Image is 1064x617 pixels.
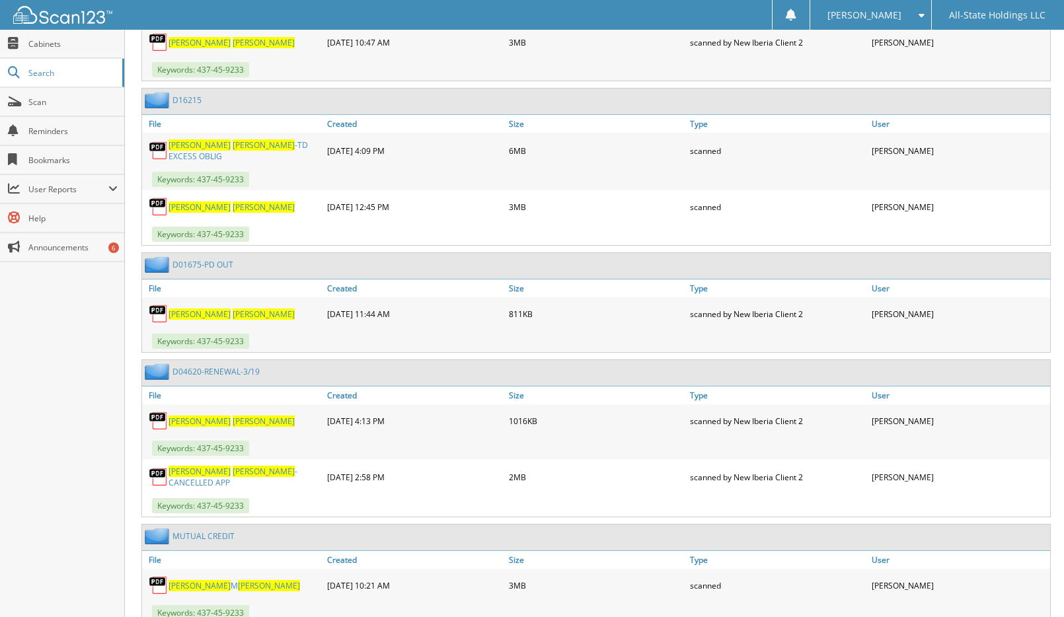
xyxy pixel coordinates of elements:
div: 6 [108,242,119,253]
span: [PERSON_NAME] [238,580,300,591]
div: [PERSON_NAME] [868,408,1050,434]
span: Keywords: 437-45-9233 [152,498,249,513]
span: [PERSON_NAME] [169,580,231,591]
img: scan123-logo-white.svg [13,6,112,24]
span: User Reports [28,184,108,195]
a: Size [506,551,687,569]
a: [PERSON_NAME] [PERSON_NAME] [169,308,295,320]
a: File [142,386,324,404]
div: 6MB [506,136,687,165]
div: [PERSON_NAME] [868,301,1050,327]
div: scanned [687,136,868,165]
a: User [868,115,1050,133]
span: Keywords: 437-45-9233 [152,334,249,349]
div: scanned by New Iberia Client 2 [687,462,868,491]
a: D04620-RENEWAL-3/19 [172,366,260,377]
div: scanned [687,194,868,220]
span: Reminders [28,126,118,137]
img: PDF.png [149,197,169,217]
span: Search [28,67,116,79]
span: Announcements [28,242,118,253]
span: [PERSON_NAME] [233,466,295,477]
a: Size [506,279,687,297]
span: [PERSON_NAME] [233,308,295,320]
div: [DATE] 10:47 AM [324,29,506,55]
span: [PERSON_NAME] [169,37,231,48]
a: [PERSON_NAME] [PERSON_NAME] [169,37,295,48]
div: 2MB [506,462,687,491]
a: Type [687,279,868,297]
span: Cabinets [28,38,118,50]
a: User [868,279,1050,297]
div: scanned by New Iberia Client 2 [687,29,868,55]
span: Keywords: 437-45-9233 [152,227,249,242]
iframe: Chat Widget [998,554,1064,617]
div: scanned [687,572,868,599]
img: PDF.png [149,467,169,487]
a: Created [324,386,506,404]
img: PDF.png [149,411,169,431]
div: [PERSON_NAME] [868,462,1050,491]
div: 811KB [506,301,687,327]
div: scanned by New Iberia Client 2 [687,408,868,434]
div: [PERSON_NAME] [868,29,1050,55]
a: Created [324,279,506,297]
img: folder2.png [145,363,172,380]
img: PDF.png [149,32,169,52]
div: 1016KB [506,408,687,434]
img: folder2.png [145,256,172,273]
a: Created [324,115,506,133]
a: [PERSON_NAME]M[PERSON_NAME] [169,580,300,591]
span: Keywords: 437-45-9233 [152,62,249,77]
a: File [142,279,324,297]
img: folder2.png [145,528,172,544]
a: D01675-PD OUT [172,259,233,270]
a: Created [324,551,506,569]
span: [PERSON_NAME] [169,308,231,320]
div: [DATE] 4:13 PM [324,408,506,434]
div: scanned by New Iberia Client 2 [687,301,868,327]
span: [PERSON_NAME] [233,37,295,48]
div: [PERSON_NAME] [868,136,1050,165]
div: [DATE] 12:45 PM [324,194,506,220]
a: [PERSON_NAME] [PERSON_NAME]-CANCELLED APP [169,466,321,488]
span: [PERSON_NAME] [233,139,295,151]
span: All-State Holdings LLC [949,11,1045,19]
a: D16215 [172,94,202,106]
span: Keywords: 437-45-9233 [152,172,249,187]
span: [PERSON_NAME] [169,139,231,151]
span: [PERSON_NAME] [233,201,295,213]
div: [PERSON_NAME] [868,572,1050,599]
span: [PERSON_NAME] [169,201,231,213]
span: Bookmarks [28,155,118,166]
a: File [142,551,324,569]
div: [DATE] 11:44 AM [324,301,506,327]
div: 3MB [506,194,687,220]
div: 3MB [506,29,687,55]
span: [PERSON_NAME] [169,466,231,477]
img: PDF.png [149,304,169,324]
a: User [868,386,1050,404]
a: [PERSON_NAME] [PERSON_NAME] [169,201,295,213]
a: Type [687,386,868,404]
div: [DATE] 4:09 PM [324,136,506,165]
a: Type [687,551,868,569]
div: [DATE] 2:58 PM [324,462,506,491]
a: [PERSON_NAME] [PERSON_NAME]-TD EXCESS OBLIG [169,139,321,162]
img: folder2.png [145,92,172,108]
span: Help [28,213,118,224]
div: 3MB [506,572,687,599]
div: [DATE] 10:21 AM [324,572,506,599]
a: File [142,115,324,133]
span: [PERSON_NAME] [233,416,295,427]
a: User [868,551,1050,569]
span: [PERSON_NAME] [169,416,231,427]
img: PDF.png [149,575,169,595]
a: Size [506,386,687,404]
div: [PERSON_NAME] [868,194,1050,220]
a: Size [506,115,687,133]
a: [PERSON_NAME] [PERSON_NAME] [169,416,295,427]
img: PDF.png [149,141,169,161]
a: MUTUAL CREDIT [172,530,235,542]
